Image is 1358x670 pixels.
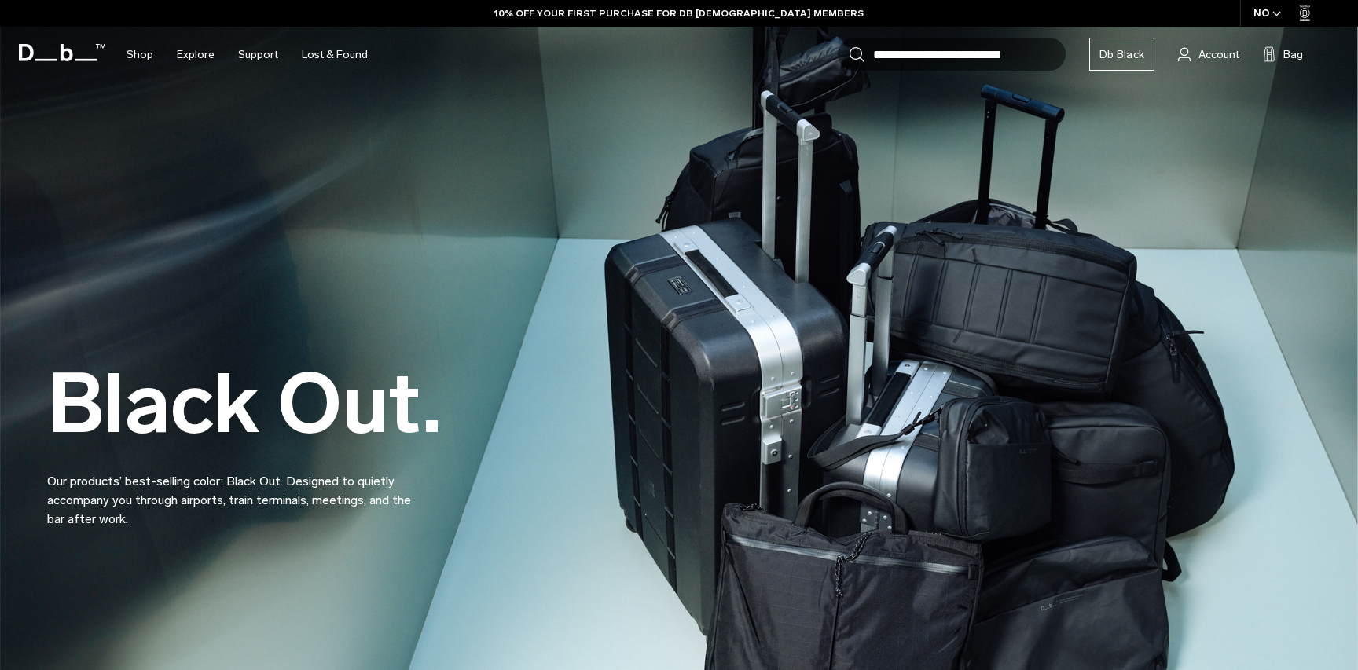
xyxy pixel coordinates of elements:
[127,27,153,82] a: Shop
[177,27,215,82] a: Explore
[1283,46,1303,63] span: Bag
[494,6,864,20] a: 10% OFF YOUR FIRST PURCHASE FOR DB [DEMOGRAPHIC_DATA] MEMBERS
[302,27,368,82] a: Lost & Found
[47,363,442,445] h2: Black Out.
[238,27,278,82] a: Support
[1198,46,1239,63] span: Account
[1089,38,1154,71] a: Db Black
[1178,45,1239,64] a: Account
[1263,45,1303,64] button: Bag
[47,453,424,529] p: Our products’ best-selling color: Black Out. Designed to quietly accompany you through airports, ...
[115,27,380,82] nav: Main Navigation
